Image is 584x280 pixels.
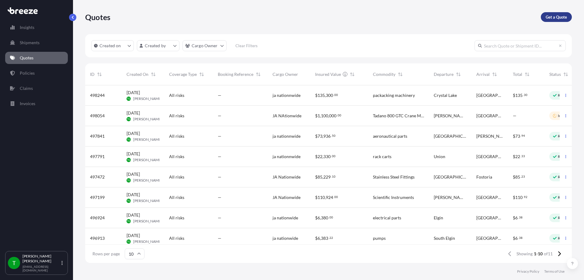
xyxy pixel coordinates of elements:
[332,135,335,137] span: 50
[546,14,567,20] p: Get a Quote
[329,216,333,218] span: 00
[523,94,523,96] span: .
[320,236,321,240] span: ,
[315,195,318,200] span: $
[218,235,221,241] span: —
[218,154,221,160] span: —
[524,196,527,198] span: 92
[218,215,221,221] span: —
[320,114,321,118] span: ,
[476,113,503,119] span: [GEOGRAPHIC_DATA]
[318,175,322,179] span: 85
[90,194,105,200] span: 497199
[321,236,328,240] span: 383
[434,113,467,119] span: [PERSON_NAME]
[127,96,130,102] span: TG
[273,71,298,77] span: Cargo Owner
[326,93,333,97] span: 300
[331,155,332,157] span: .
[169,235,184,241] span: All risks
[127,239,130,245] span: TG
[323,134,331,138] span: 936
[20,24,34,30] p: Insights
[169,71,197,77] span: Coverage Type
[515,195,523,200] span: 110
[127,130,140,136] span: [DATE]
[127,232,140,239] span: [DATE]
[476,235,503,241] span: [GEOGRAPHIC_DATA]
[127,110,140,116] span: [DATE]
[169,154,184,160] span: All risks
[20,70,35,76] p: Policies
[521,135,525,137] span: 94
[558,195,568,200] p: Ready
[96,71,103,78] button: Sort
[90,133,105,139] span: 497841
[315,134,318,138] span: $
[315,216,318,220] span: $
[373,215,401,221] span: electrical parts
[23,265,60,272] p: [EMAIL_ADDRESS][DOMAIN_NAME]
[476,174,492,180] span: Fostoria
[373,92,415,98] span: packacking machinery
[331,175,332,178] span: .
[558,154,568,159] p: Ready
[328,114,329,118] span: ,
[169,215,184,221] span: All risks
[5,67,68,79] a: Policies
[373,194,414,200] span: Scientific Instruments
[491,71,498,78] button: Sort
[434,174,467,180] span: [GEOGRAPHIC_DATA]
[331,135,332,137] span: .
[5,97,68,110] a: Invoices
[20,55,33,61] p: Quotes
[541,12,572,22] a: Get a Quote
[90,71,95,77] span: ID
[338,114,341,116] span: 00
[169,113,184,119] span: All risks
[373,174,415,180] span: Stainless Steel Fittings
[90,235,105,241] span: 496913
[92,251,120,257] span: Rows per page
[133,178,162,183] span: [PERSON_NAME]
[133,117,162,122] span: [PERSON_NAME]
[133,137,162,142] span: [PERSON_NAME]
[5,21,68,34] a: Insights
[513,71,522,77] span: Total
[127,157,130,163] span: TG
[20,101,35,107] p: Invoices
[23,254,60,264] p: [PERSON_NAME] [PERSON_NAME]
[20,85,33,91] p: Claims
[558,93,568,98] p: Ready
[515,134,520,138] span: 73
[273,194,301,200] span: JA Nationwide
[273,235,298,241] span: ja nationwide
[513,175,515,179] span: $
[315,114,318,118] span: $
[434,92,457,98] span: Crystal Lake
[373,71,395,77] span: Commodity
[434,71,454,77] span: Departure
[318,236,320,240] span: 6
[474,40,566,51] input: Search Quote or Shipment ID...
[218,133,221,139] span: —
[476,71,490,77] span: Arrival
[373,133,407,139] span: aeronautical parts
[90,215,105,221] span: 496924
[513,134,515,138] span: $
[519,237,523,239] span: 38
[517,269,539,274] a: Privacy Policy
[329,114,336,118] span: 000
[273,174,301,180] span: JA Nationwide
[235,43,258,49] p: Clear Filters
[150,71,157,78] button: Sort
[518,216,519,218] span: .
[523,196,523,198] span: .
[558,113,574,118] p: In Review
